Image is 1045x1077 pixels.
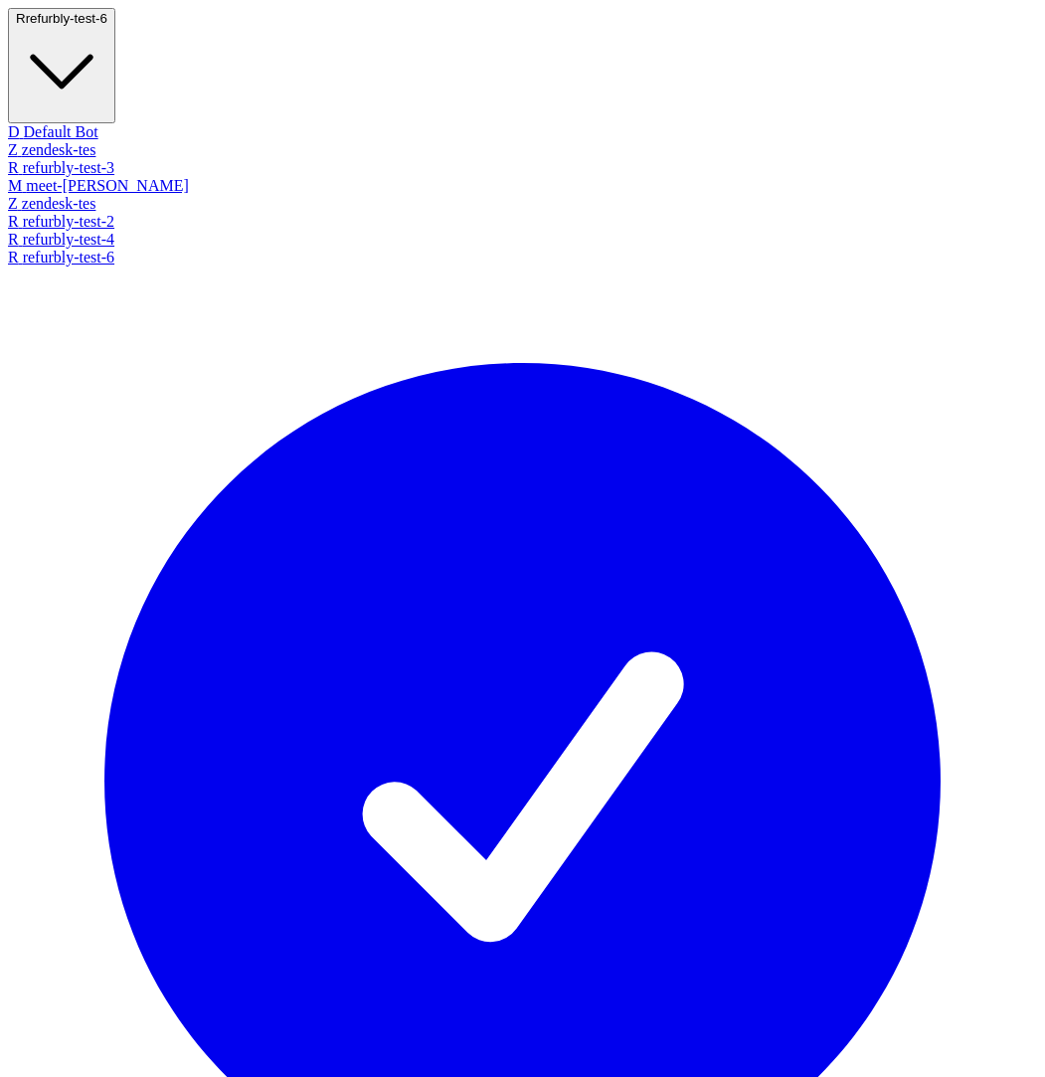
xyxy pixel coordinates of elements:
[8,231,19,248] span: R
[8,195,18,212] span: Z
[8,177,1037,195] div: meet-[PERSON_NAME]
[8,8,115,123] button: Rrefurbly-test-6
[8,159,19,176] span: R
[8,213,19,230] span: R
[8,141,1037,159] div: zendesk-tes
[26,11,107,26] span: refurbly-test-6
[8,123,1037,141] div: Default Bot
[8,177,22,194] span: M
[8,141,18,158] span: Z
[8,249,1037,267] div: refurbly-test-6
[8,195,1037,213] div: zendesk-tes
[8,231,1037,249] div: refurbly-test-4
[8,249,19,266] span: R
[16,11,26,26] span: R
[8,123,20,140] span: D
[8,213,1037,231] div: refurbly-test-2
[8,159,1037,177] div: refurbly-test-3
